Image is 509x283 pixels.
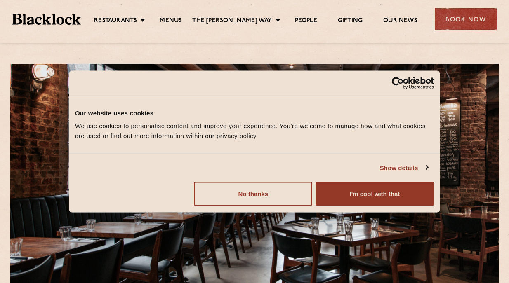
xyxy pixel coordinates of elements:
a: Usercentrics Cookiebot - opens in a new window [362,77,434,89]
div: Book Now [435,8,497,30]
a: Menus [160,17,182,26]
div: We use cookies to personalise content and improve your experience. You're welcome to manage how a... [75,121,434,141]
a: The [PERSON_NAME] Way [192,17,272,26]
a: Restaurants [94,17,137,26]
button: I'm cool with that [316,182,434,206]
a: People [295,17,317,26]
img: BL_Textured_Logo-footer-cropped.svg [12,14,81,25]
a: Our News [383,17,417,26]
a: Gifting [338,17,363,26]
a: Show details [380,163,428,173]
button: No thanks [194,182,312,206]
div: Our website uses cookies [75,108,434,118]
